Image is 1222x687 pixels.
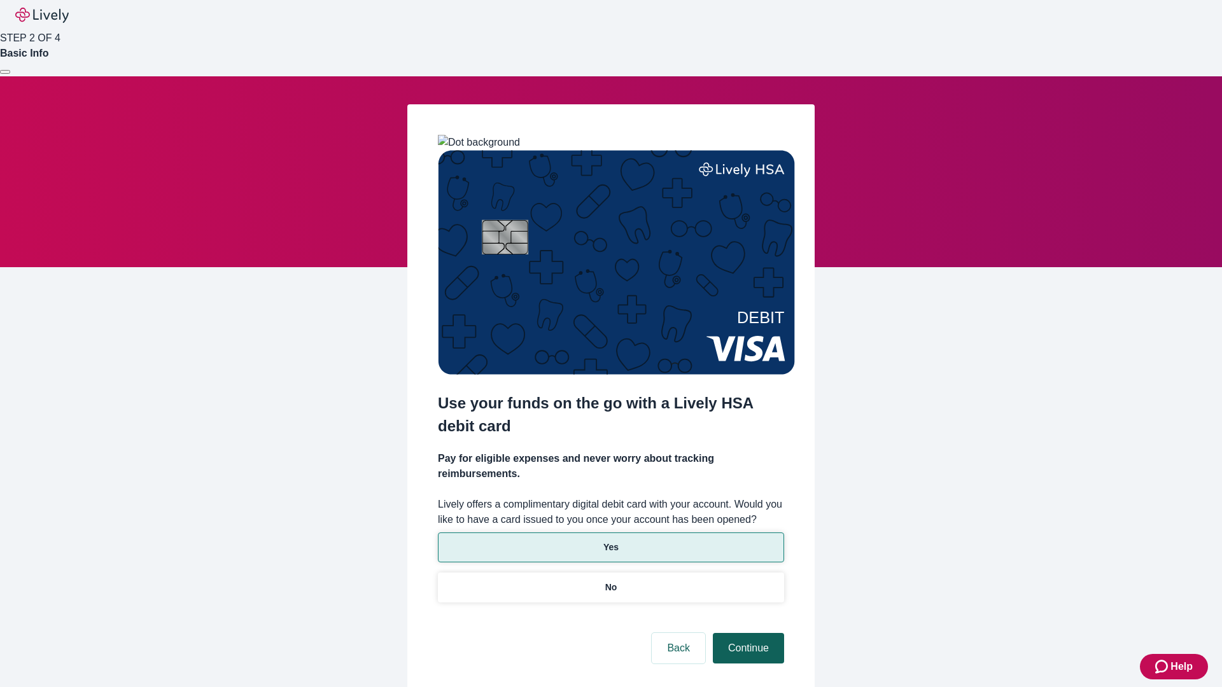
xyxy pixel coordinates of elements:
[603,541,619,554] p: Yes
[713,633,784,663] button: Continue
[652,633,705,663] button: Back
[605,581,617,594] p: No
[438,135,520,150] img: Dot background
[1170,659,1193,674] span: Help
[438,150,795,375] img: Debit card
[438,572,784,602] button: No
[438,451,784,482] h4: Pay for eligible expenses and never worry about tracking reimbursements.
[438,392,784,438] h2: Use your funds on the go with a Lively HSA debit card
[1155,659,1170,674] svg: Zendesk support icon
[438,497,784,527] label: Lively offers a complimentary digital debit card with your account. Would you like to have a card...
[1140,654,1208,679] button: Zendesk support iconHelp
[438,532,784,562] button: Yes
[15,8,69,23] img: Lively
